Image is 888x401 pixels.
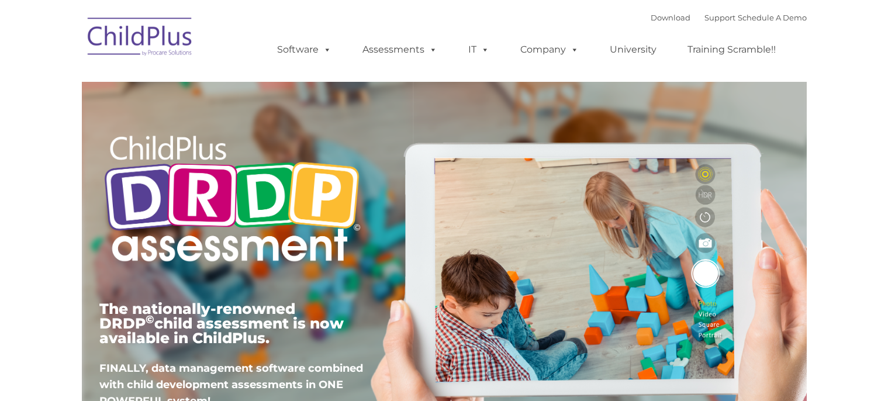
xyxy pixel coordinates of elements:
[676,38,787,61] a: Training Scramble!!
[265,38,343,61] a: Software
[457,38,501,61] a: IT
[509,38,590,61] a: Company
[99,120,365,281] img: Copyright - DRDP Logo Light
[651,13,690,22] a: Download
[82,9,199,68] img: ChildPlus by Procare Solutions
[738,13,807,22] a: Schedule A Demo
[598,38,668,61] a: University
[351,38,449,61] a: Assessments
[99,300,344,347] span: The nationally-renowned DRDP child assessment is now available in ChildPlus.
[651,13,807,22] font: |
[146,313,154,326] sup: ©
[704,13,735,22] a: Support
